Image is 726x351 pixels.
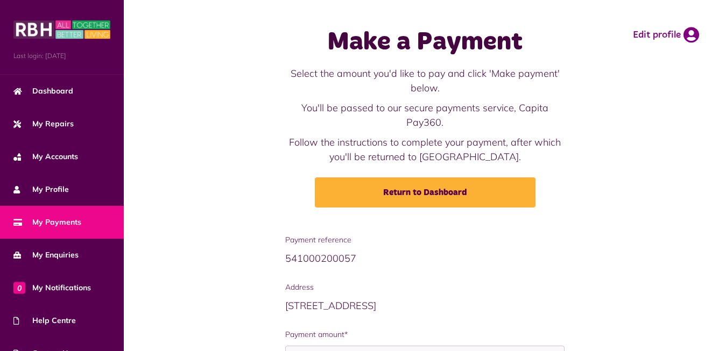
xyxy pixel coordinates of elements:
span: My Profile [13,184,69,195]
span: Last login: [DATE] [13,51,110,61]
span: My Accounts [13,151,78,162]
a: Return to Dashboard [315,177,535,207]
span: My Payments [13,217,81,228]
span: My Notifications [13,282,91,293]
span: Help Centre [13,315,76,326]
span: 0 [13,282,25,293]
h1: Make a Payment [285,27,565,58]
span: Dashboard [13,85,73,97]
span: My Enquiries [13,249,79,261]
span: [STREET_ADDRESS] [285,299,376,312]
span: 541000200057 [285,252,356,264]
span: Payment reference [285,234,565,246]
a: Edit profile [633,27,699,43]
img: MyRBH [13,19,110,40]
label: Payment amount* [285,329,565,340]
p: Follow the instructions to complete your payment, after which you'll be returned to [GEOGRAPHIC_D... [285,135,565,164]
p: You'll be passed to our secure payments service, Capita Pay360. [285,101,565,130]
p: Select the amount you'd like to pay and click 'Make payment' below. [285,66,565,95]
span: My Repairs [13,118,74,130]
span: Address [285,282,565,293]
